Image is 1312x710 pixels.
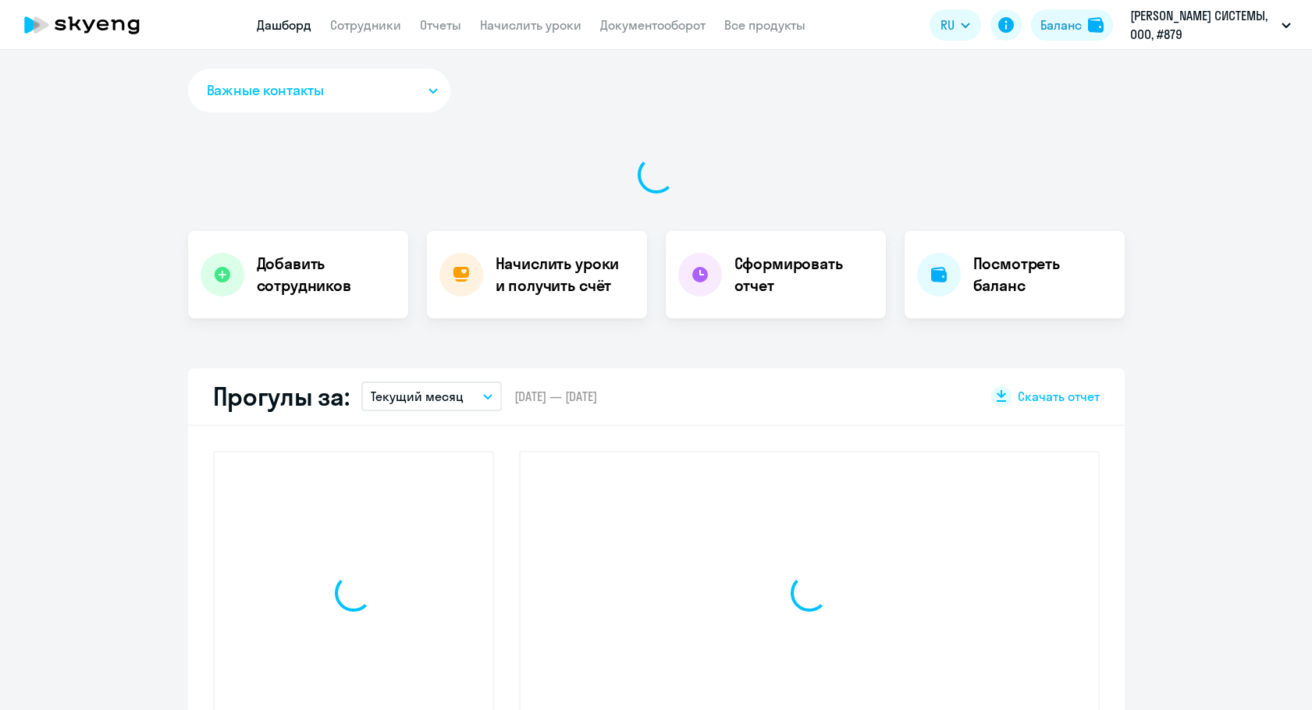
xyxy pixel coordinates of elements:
[1031,9,1113,41] button: Балансbalance
[734,253,873,296] h4: Сформировать отчет
[207,80,324,101] span: Важные контакты
[1040,16,1082,34] div: Баланс
[188,69,450,112] button: Важные контакты
[330,17,401,33] a: Сотрудники
[371,387,464,406] p: Текущий месяц
[973,253,1112,296] h4: Посмотреть баланс
[514,388,597,405] span: [DATE] — [DATE]
[1122,6,1299,44] button: [PERSON_NAME] СИСТЕМЫ, ООО, #879
[361,382,502,411] button: Текущий месяц
[1018,388,1100,405] span: Скачать отчет
[940,16,955,34] span: RU
[1130,6,1275,44] p: [PERSON_NAME] СИСТЕМЫ, ООО, #879
[600,17,706,33] a: Документооборот
[257,17,311,33] a: Дашборд
[930,9,981,41] button: RU
[420,17,461,33] a: Отчеты
[213,381,350,412] h2: Прогулы за:
[496,253,631,296] h4: Начислить уроки и получить счёт
[480,17,581,33] a: Начислить уроки
[724,17,805,33] a: Все продукты
[257,253,396,296] h4: Добавить сотрудников
[1088,17,1104,33] img: balance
